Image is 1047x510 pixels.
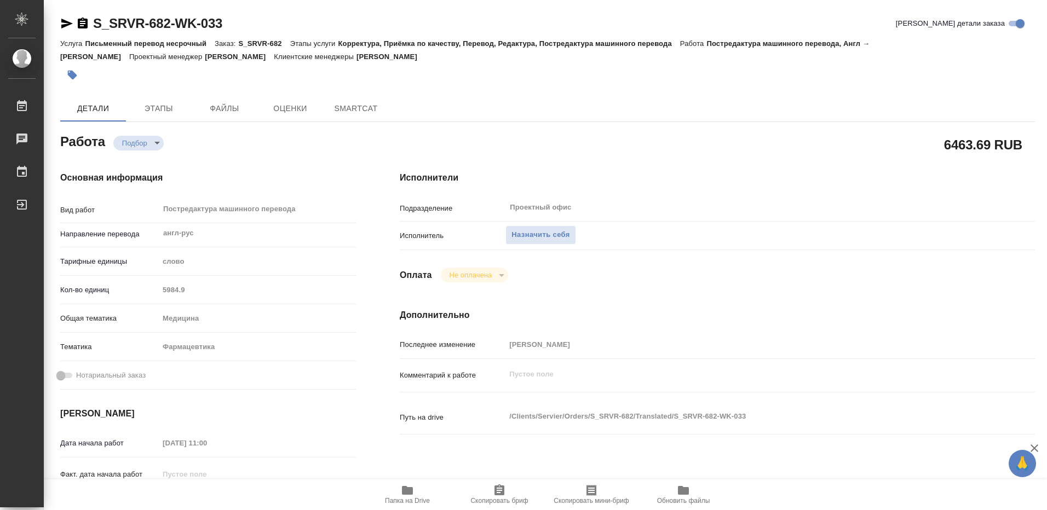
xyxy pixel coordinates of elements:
[129,53,205,61] p: Проектный менеджер
[60,63,84,87] button: Добавить тэг
[944,135,1022,154] h2: 6463.69 RUB
[1013,452,1032,475] span: 🙏
[330,102,382,115] span: SmartCat
[680,39,707,48] p: Работа
[60,205,159,216] p: Вид работ
[215,39,238,48] p: Заказ:
[60,285,159,295] p: Кол-во единиц
[1009,450,1036,477] button: 🙏
[159,338,356,356] div: Фармацевтика
[159,466,255,482] input: Пустое поле
[85,39,215,48] p: Письменный перевод несрочный
[60,17,73,30] button: Скопировать ссылку для ЯМессенджера
[637,479,729,510] button: Обновить файлы
[238,39,290,48] p: S_SRVR-682
[264,102,317,115] span: Оценки
[554,497,629,505] span: Скопировать мини-бриф
[205,53,274,61] p: [PERSON_NAME]
[60,407,356,420] h4: [PERSON_NAME]
[400,339,505,350] p: Последнее изменение
[60,469,159,480] p: Факт. дата начала работ
[338,39,680,48] p: Корректура, Приёмка по качеству, Перевод, Редактура, Постредактура машинного перевода
[119,138,151,148] button: Подбор
[400,370,505,381] p: Комментарий к работе
[60,229,159,240] p: Направление перевода
[133,102,185,115] span: Этапы
[385,497,430,505] span: Папка на Drive
[198,102,251,115] span: Файлы
[60,256,159,267] p: Тарифные единицы
[60,39,85,48] p: Услуга
[60,131,105,150] h2: Работа
[361,479,453,510] button: Папка на Drive
[400,230,505,241] p: Исполнитель
[896,18,1005,29] span: [PERSON_NAME] детали заказа
[290,39,338,48] p: Этапы услуги
[76,370,146,381] span: Нотариальный заказ
[441,268,508,282] div: Подбор
[274,53,356,61] p: Клиентские менеджеры
[356,53,425,61] p: [PERSON_NAME]
[657,497,710,505] span: Обновить файлы
[400,203,505,214] p: Подразделение
[159,309,356,328] div: Медицина
[60,341,159,352] p: Тематика
[470,497,528,505] span: Скопировать бриф
[159,252,356,271] div: слово
[67,102,119,115] span: Детали
[453,479,545,510] button: Скопировать бриф
[446,270,495,280] button: Не оплачена
[159,282,356,298] input: Пустое поле
[505,407,982,426] textarea: /Clients/Servier/Orders/S_SRVR-682/Translated/S_SRVR-682-WK-033
[93,16,222,31] a: S_SRVR-682-WK-033
[511,229,569,241] span: Назначить себя
[76,17,89,30] button: Скопировать ссылку
[505,337,982,352] input: Пустое поле
[113,136,164,150] div: Подбор
[60,171,356,184] h4: Основная информация
[505,225,576,245] button: Назначить себя
[60,313,159,324] p: Общая тематика
[159,435,255,451] input: Пустое поле
[400,171,1035,184] h4: Исполнители
[400,412,505,423] p: Путь на drive
[400,309,1035,322] h4: Дополнительно
[400,269,432,282] h4: Оплата
[60,438,159,449] p: Дата начала работ
[545,479,637,510] button: Скопировать мини-бриф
